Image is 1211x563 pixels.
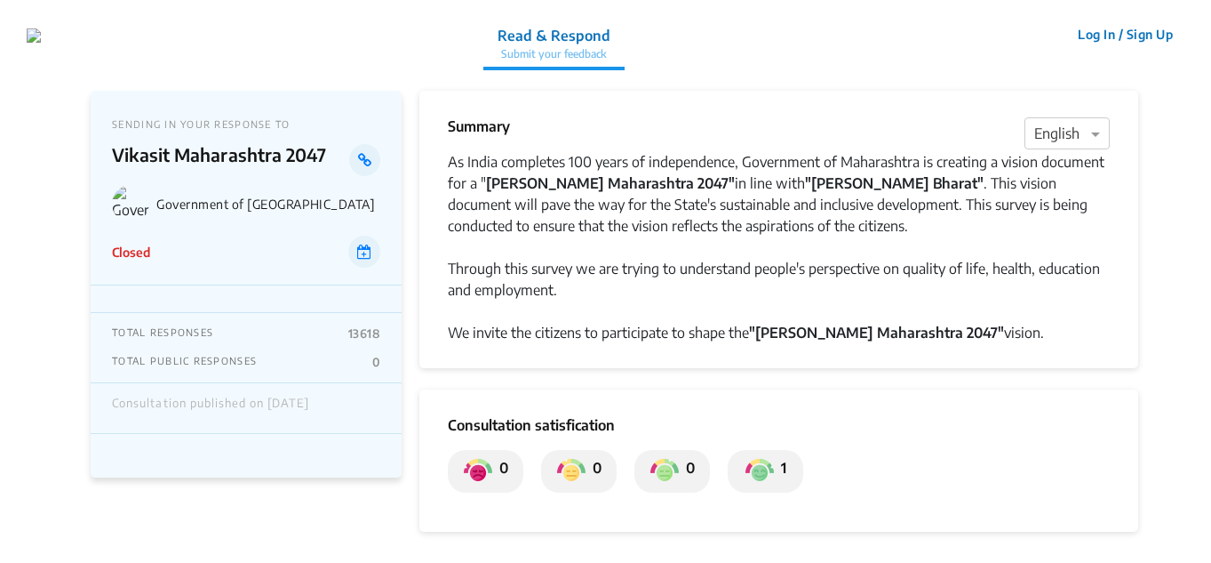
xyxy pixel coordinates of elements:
p: Closed [112,243,150,261]
div: Consultation published on [DATE] [112,397,309,420]
p: Summary [448,116,510,137]
p: 0 [372,355,380,369]
strong: [PERSON_NAME] Maharashtra 2047" [486,174,735,192]
div: Through this survey we are trying to understand people's perspective on quality of life, health, ... [448,258,1110,301]
p: SENDING IN YOUR RESPONSE TO [112,118,380,130]
p: Consultation satisfication [448,414,1110,436]
p: Vikasit Maharashtra 2047 [112,144,349,176]
p: Submit your feedback [498,46,610,62]
strong: "[PERSON_NAME] Bharat" [805,174,984,192]
img: private_satisfied.png [745,457,774,486]
p: TOTAL PUBLIC RESPONSES [112,355,257,369]
p: 1 [774,457,786,486]
p: 0 [679,457,695,486]
img: private_somewhat_dissatisfied.png [557,457,586,486]
div: As India completes 100 years of independence, Government of Maharashtra is creating a vision docu... [448,151,1110,237]
p: Read & Respond [498,25,610,46]
div: We invite the citizens to participate to shape the vision. [448,322,1110,343]
img: private_somewhat_satisfied.png [650,457,679,486]
img: 7907nfqetxyivg6ubhai9kg9bhzr [27,28,41,43]
button: Log In / Sign Up [1066,20,1184,48]
p: 0 [492,457,508,486]
img: Government of Maharashtra logo [112,185,149,222]
img: private_dissatisfied.png [464,457,492,486]
p: 0 [586,457,602,486]
p: 13618 [348,326,380,341]
strong: "[PERSON_NAME] Maharashtra 2047" [749,324,1004,342]
p: Government of [GEOGRAPHIC_DATA] [156,197,380,212]
p: TOTAL RESPONSES [112,326,213,341]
